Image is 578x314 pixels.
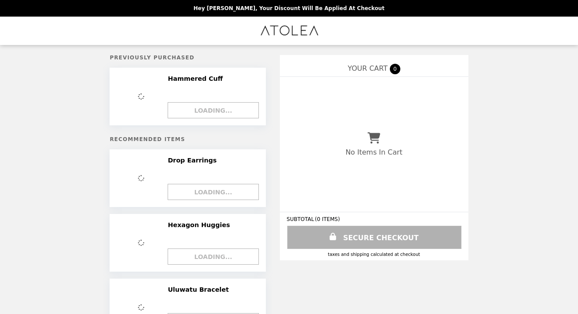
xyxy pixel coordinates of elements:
p: No Items In Cart [345,148,402,156]
h2: Hexagon Huggies [168,221,233,229]
h2: Drop Earrings [168,156,220,164]
h2: Hammered Cuff [168,75,226,83]
span: ( 0 ITEMS ) [315,216,340,222]
h2: Uluwatu Bracelet [168,286,232,293]
span: 0 [390,64,400,74]
h5: Previously Purchased [110,55,265,61]
p: Hey [PERSON_NAME], your discount will be applied at checkout [193,5,384,11]
span: YOUR CART [347,64,387,72]
img: Brand Logo [259,22,319,40]
span: SUBTOTAL [287,216,315,222]
div: Taxes and Shipping calculated at checkout [287,252,461,257]
h5: Recommended Items [110,136,265,142]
